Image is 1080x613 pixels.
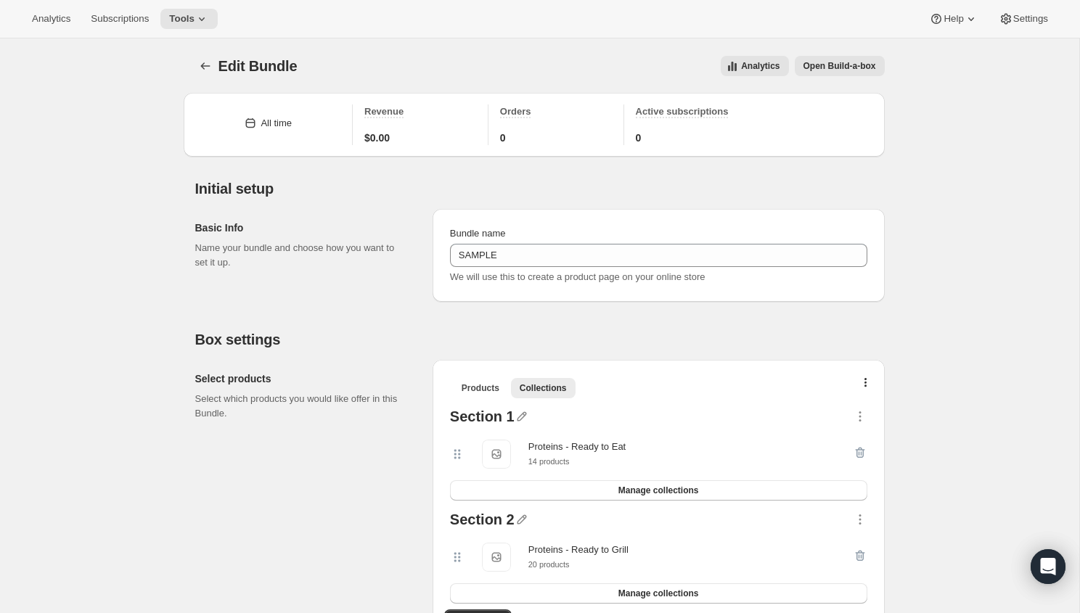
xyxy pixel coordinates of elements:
[32,13,70,25] span: Analytics
[261,116,292,131] div: All time
[450,512,515,531] div: Section 2
[920,9,986,29] button: Help
[82,9,157,29] button: Subscriptions
[528,440,626,454] div: Proteins - Ready to Eat
[195,180,885,197] h2: Initial setup
[450,228,506,239] span: Bundle name
[1031,549,1065,584] div: Open Intercom Messenger
[618,588,699,599] span: Manage collections
[195,371,409,386] h2: Select products
[636,131,642,145] span: 0
[364,131,390,145] span: $0.00
[528,457,570,466] small: 14 products
[990,9,1057,29] button: Settings
[195,392,409,421] p: Select which products you would like offer in this Bundle.
[160,9,218,29] button: Tools
[462,382,499,394] span: Products
[91,13,149,25] span: Subscriptions
[450,583,867,604] button: Manage collections
[1013,13,1048,25] span: Settings
[636,106,729,117] span: Active subscriptions
[169,13,195,25] span: Tools
[450,271,705,282] span: We will use this to create a product page on your online store
[741,60,780,72] span: Analytics
[218,58,298,74] span: Edit Bundle
[803,60,876,72] span: Open Build-a-box
[721,56,788,76] button: View all analytics related to this specific bundles, within certain timeframes
[195,331,885,348] h2: Box settings
[364,106,404,117] span: Revenue
[450,244,867,267] input: ie. Smoothie box
[520,382,567,394] span: Collections
[618,485,699,496] span: Manage collections
[23,9,79,29] button: Analytics
[528,543,629,557] div: Proteins - Ready to Grill
[500,131,506,145] span: 0
[195,221,409,235] h2: Basic Info
[528,560,570,569] small: 20 products
[500,106,531,117] span: Orders
[944,13,963,25] span: Help
[195,241,409,270] p: Name your bundle and choose how you want to set it up.
[450,409,515,428] div: Section 1
[450,480,867,501] button: Manage collections
[795,56,885,76] button: View links to open the build-a-box on the online store
[195,56,216,76] button: Bundles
